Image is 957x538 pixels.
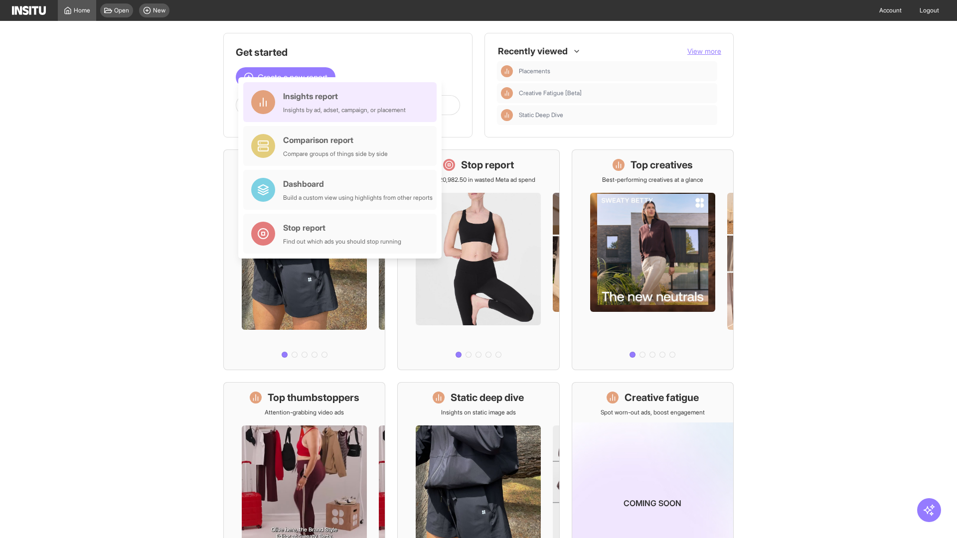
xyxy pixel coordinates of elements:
[223,149,385,370] a: What's live nowSee all active ads instantly
[602,176,703,184] p: Best-performing creatives at a glance
[501,87,513,99] div: Insights
[283,150,388,158] div: Compare groups of things side by side
[236,67,335,87] button: Create a new report
[572,149,734,370] a: Top creativesBest-performing creatives at a glance
[283,238,401,246] div: Find out which ads you should stop running
[519,111,713,119] span: Static Deep Dive
[441,408,516,416] p: Insights on static image ads
[74,6,90,14] span: Home
[631,158,693,172] h1: Top creatives
[519,89,713,97] span: Creative Fatigue [Beta]
[421,176,535,184] p: Save £20,982.50 in wasted Meta ad spend
[461,158,514,172] h1: Stop report
[519,67,713,75] span: Placements
[519,89,582,97] span: Creative Fatigue [Beta]
[397,149,559,370] a: Stop reportSave £20,982.50 in wasted Meta ad spend
[687,47,721,55] span: View more
[519,67,550,75] span: Placements
[268,391,359,404] h1: Top thumbstoppers
[501,109,513,121] div: Insights
[501,65,513,77] div: Insights
[451,391,524,404] h1: Static deep dive
[519,111,563,119] span: Static Deep Dive
[12,6,46,15] img: Logo
[153,6,165,14] span: New
[114,6,129,14] span: Open
[258,71,327,83] span: Create a new report
[265,408,344,416] p: Attention-grabbing video ads
[283,134,388,146] div: Comparison report
[236,45,460,59] h1: Get started
[283,178,433,190] div: Dashboard
[687,46,721,56] button: View more
[283,194,433,202] div: Build a custom view using highlights from other reports
[283,106,406,114] div: Insights by ad, adset, campaign, or placement
[283,222,401,234] div: Stop report
[283,90,406,102] div: Insights report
